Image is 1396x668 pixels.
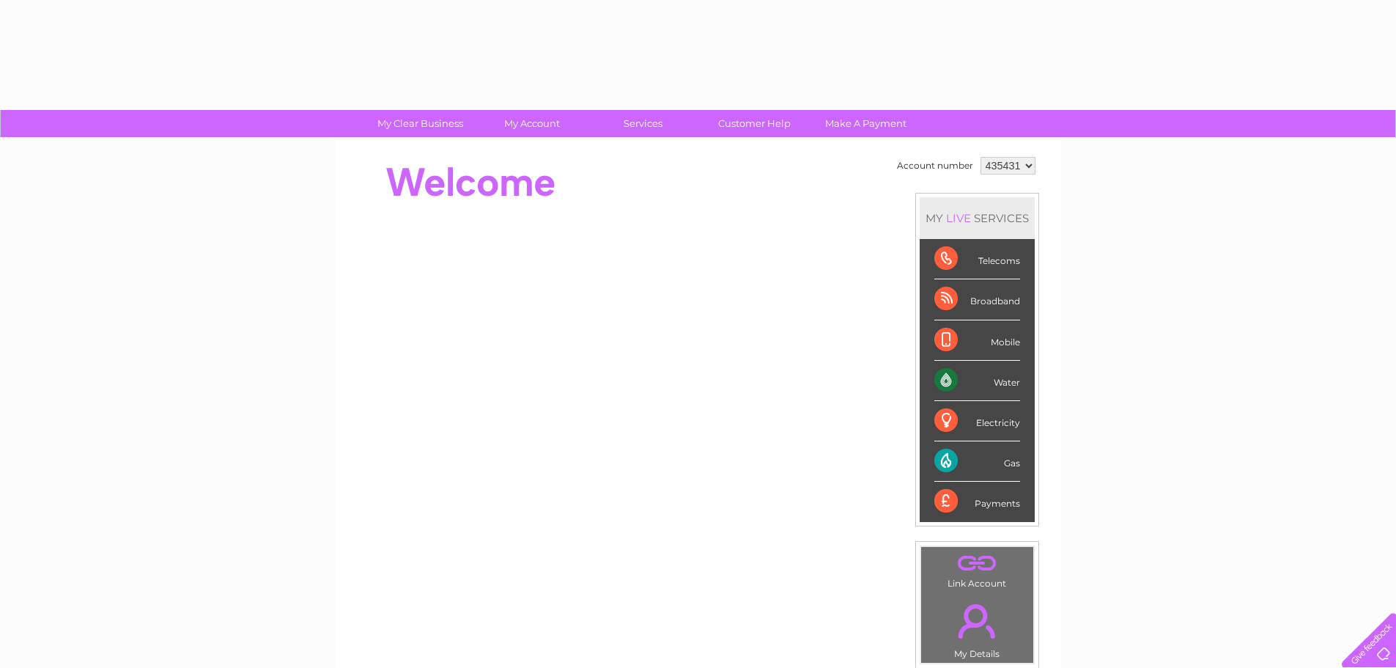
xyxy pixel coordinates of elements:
[934,441,1020,482] div: Gas
[920,197,1035,239] div: MY SERVICES
[471,110,592,137] a: My Account
[805,110,926,137] a: Make A Payment
[943,211,974,225] div: LIVE
[934,361,1020,401] div: Water
[583,110,703,137] a: Services
[360,110,481,137] a: My Clear Business
[934,320,1020,361] div: Mobile
[920,592,1034,664] td: My Details
[934,279,1020,320] div: Broadband
[925,595,1030,647] a: .
[925,551,1030,576] a: .
[934,482,1020,521] div: Payments
[893,153,977,178] td: Account number
[694,110,815,137] a: Customer Help
[920,546,1034,592] td: Link Account
[934,401,1020,441] div: Electricity
[934,239,1020,279] div: Telecoms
